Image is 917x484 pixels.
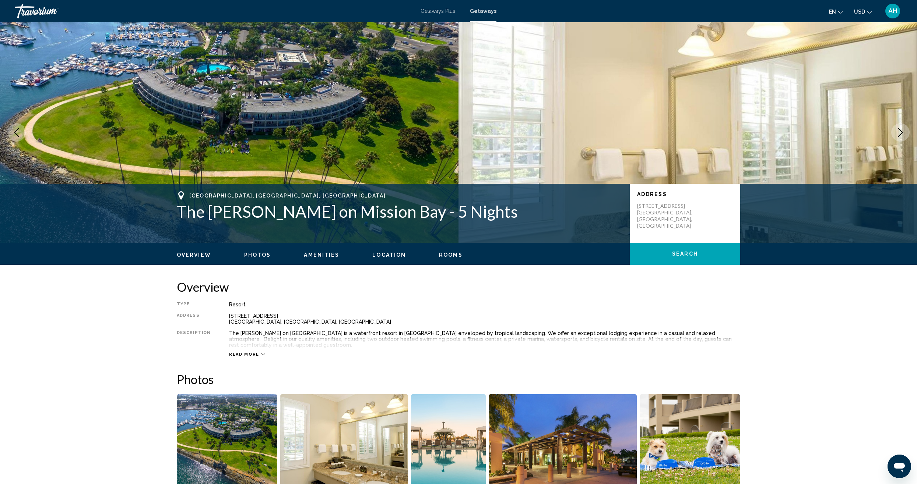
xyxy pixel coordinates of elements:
button: Rooms [439,252,463,258]
h1: The [PERSON_NAME] on Mission Bay - 5 Nights [177,202,622,221]
span: Search [672,251,698,257]
div: Description [177,330,211,348]
h2: Photos [177,372,740,387]
span: USD [854,9,865,15]
span: [GEOGRAPHIC_DATA], [GEOGRAPHIC_DATA], [GEOGRAPHIC_DATA] [189,193,386,199]
button: Change language [829,6,843,17]
button: User Menu [883,3,902,19]
a: Getaways [470,8,496,14]
button: Previous image [7,123,26,142]
button: Search [630,243,740,265]
h2: Overview [177,280,740,294]
p: Address [637,191,733,197]
p: [STREET_ADDRESS] [GEOGRAPHIC_DATA], [GEOGRAPHIC_DATA], [GEOGRAPHIC_DATA] [637,203,696,229]
div: Type [177,302,211,307]
iframe: Button to launch messaging window [888,455,911,478]
span: Read more [229,352,259,357]
div: Resort [229,302,740,307]
button: Read more [229,352,265,357]
button: Location [372,252,406,258]
div: [STREET_ADDRESS] [GEOGRAPHIC_DATA], [GEOGRAPHIC_DATA], [GEOGRAPHIC_DATA] [229,313,740,325]
button: Next image [891,123,910,142]
button: Overview [177,252,211,258]
a: Travorium [15,4,413,18]
div: Address [177,313,211,325]
div: The [PERSON_NAME] on [GEOGRAPHIC_DATA] is a waterfront resort in [GEOGRAPHIC_DATA] enveloped by t... [229,330,740,348]
button: Change currency [854,6,872,17]
span: en [829,9,836,15]
button: Photos [244,252,271,258]
a: Getaways Plus [421,8,455,14]
button: Amenities [304,252,339,258]
span: AH [888,7,897,15]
